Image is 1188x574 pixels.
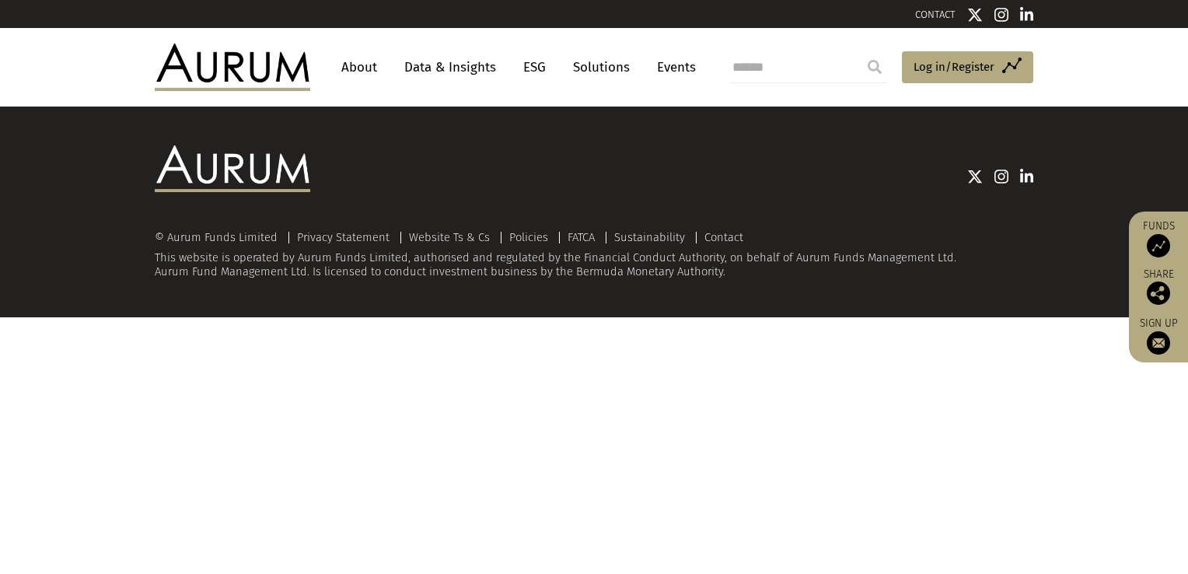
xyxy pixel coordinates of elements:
a: Events [649,53,696,82]
a: CONTACT [915,9,956,20]
a: Website Ts & Cs [409,230,490,244]
a: FATCA [568,230,595,244]
a: About [334,53,385,82]
a: Log in/Register [902,51,1033,84]
img: Twitter icon [967,169,983,184]
img: Instagram icon [994,169,1008,184]
a: Sign up [1137,317,1180,355]
a: Data & Insights [397,53,504,82]
div: Share [1137,269,1180,305]
input: Submit [859,51,890,82]
a: Policies [509,230,548,244]
div: This website is operated by Aurum Funds Limited, authorised and regulated by the Financial Conduc... [155,231,1033,278]
a: Privacy Statement [297,230,390,244]
a: Sustainability [614,230,685,244]
img: Aurum Logo [155,145,310,192]
a: ESG [515,53,554,82]
img: Access Funds [1147,234,1170,257]
img: Aurum [155,44,310,90]
a: Funds [1137,219,1180,257]
img: Linkedin icon [1020,7,1034,23]
span: Log in/Register [914,58,994,76]
a: Contact [704,230,743,244]
img: Instagram icon [994,7,1008,23]
img: Twitter icon [967,7,983,23]
img: Share this post [1147,282,1170,305]
div: © Aurum Funds Limited [155,232,285,243]
img: Linkedin icon [1020,169,1034,184]
a: Solutions [565,53,638,82]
